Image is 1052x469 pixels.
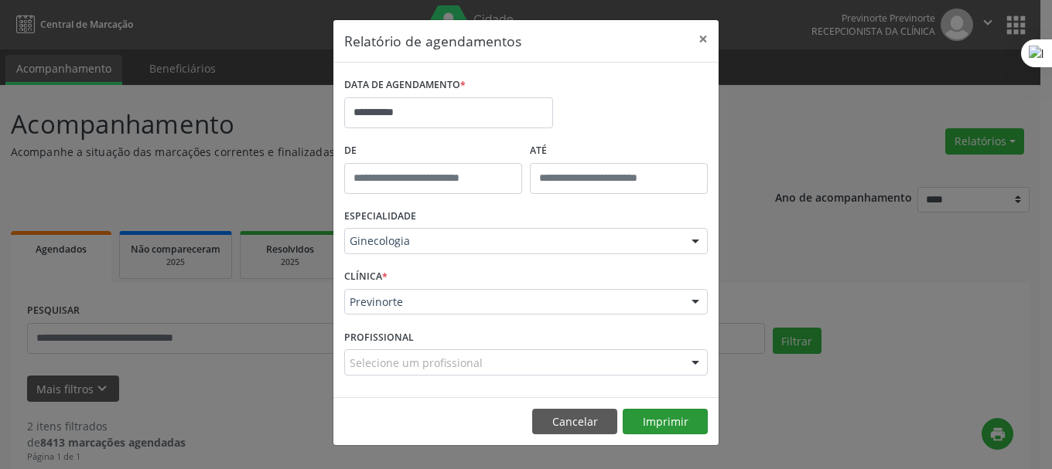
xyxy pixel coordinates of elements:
[344,73,466,97] label: DATA DE AGENDAMENTO
[688,20,719,58] button: Close
[344,139,522,163] label: De
[344,205,416,229] label: ESPECIALIDADE
[532,409,617,435] button: Cancelar
[530,139,708,163] label: ATÉ
[350,294,676,310] span: Previnorte
[350,355,483,371] span: Selecione um profissional
[344,265,388,289] label: CLÍNICA
[344,325,414,349] label: PROFISSIONAL
[623,409,708,435] button: Imprimir
[344,31,521,51] h5: Relatório de agendamentos
[350,233,676,249] span: Ginecologia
